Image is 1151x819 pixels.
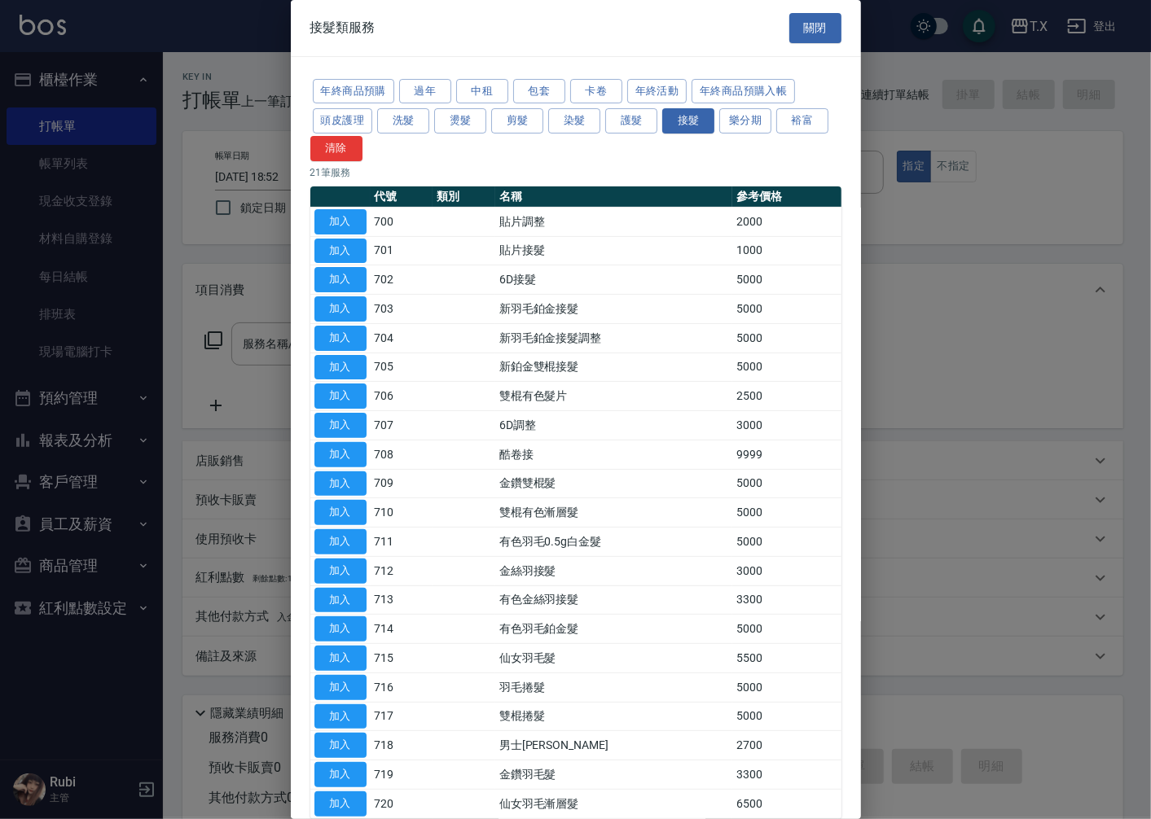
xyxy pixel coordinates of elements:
th: 類別 [433,186,495,208]
td: 702 [371,265,433,295]
td: 718 [371,731,433,760]
td: 5000 [732,295,841,324]
button: 年終商品預購 [313,79,394,104]
button: 頭皮護理 [313,108,373,134]
td: 720 [371,789,433,818]
th: 參考價格 [732,186,841,208]
td: 仙女羽毛漸層髮 [495,789,733,818]
button: 關閉 [789,13,841,43]
td: 貼片調整 [495,207,733,236]
button: 卡卷 [570,79,622,104]
td: 金鑽雙棍髮 [495,469,733,498]
button: 染髮 [548,108,600,134]
td: 新鉑金雙棍接髮 [495,353,733,382]
td: 1000 [732,236,841,265]
button: 中租 [456,79,508,104]
td: 雙棍有色漸層髮 [495,498,733,528]
td: 6D接髮 [495,265,733,295]
td: 706 [371,382,433,411]
span: 接髮類服務 [310,20,376,36]
td: 709 [371,469,433,498]
button: 加入 [314,355,367,380]
td: 711 [371,528,433,557]
td: 5000 [732,702,841,731]
td: 貼片接髮 [495,236,733,265]
button: 加入 [314,733,367,758]
td: 新羽毛鉑金接髮 [495,295,733,324]
button: 加入 [314,239,367,264]
td: 705 [371,353,433,382]
button: 剪髮 [491,108,543,134]
button: 加入 [314,675,367,700]
td: 有色羽毛0.5g白金髮 [495,528,733,557]
button: 加入 [314,646,367,671]
td: 5000 [732,672,841,702]
td: 5000 [732,353,841,382]
button: 年終活動 [627,79,688,104]
td: 712 [371,556,433,585]
td: 5000 [732,265,841,295]
td: 5000 [732,528,841,557]
td: 酷卷接 [495,440,733,469]
td: 703 [371,295,433,324]
td: 713 [371,585,433,615]
button: 加入 [314,558,367,584]
button: 護髮 [605,108,657,134]
td: 3300 [732,585,841,615]
td: 6500 [732,789,841,818]
td: 2000 [732,207,841,236]
button: 加入 [314,326,367,351]
button: 加入 [314,588,367,613]
td: 700 [371,207,433,236]
td: 2500 [732,382,841,411]
button: 接髮 [662,108,714,134]
button: 加入 [314,383,367,409]
td: 雙棍捲髮 [495,702,733,731]
button: 燙髮 [434,108,486,134]
td: 5000 [732,469,841,498]
td: 9999 [732,440,841,469]
th: 名稱 [495,186,733,208]
td: 金絲羽接髮 [495,556,733,585]
button: 加入 [314,704,367,729]
td: 金鑽羽毛髮 [495,760,733,790]
td: 新羽毛鉑金接髮調整 [495,323,733,353]
td: 716 [371,672,433,702]
td: 714 [371,615,433,644]
td: 701 [371,236,433,265]
td: 有色羽毛鉑金髮 [495,615,733,644]
button: 樂分期 [719,108,771,134]
td: 雙棍有色髮片 [495,382,733,411]
button: 加入 [314,413,367,438]
button: 加入 [314,296,367,322]
td: 仙女羽毛髮 [495,644,733,673]
button: 洗髮 [377,108,429,134]
button: 加入 [314,442,367,467]
td: 717 [371,702,433,731]
p: 21 筆服務 [310,165,841,180]
td: 3000 [732,556,841,585]
td: 6D調整 [495,411,733,440]
button: 加入 [314,267,367,292]
td: 2700 [732,731,841,760]
td: 男士[PERSON_NAME] [495,731,733,760]
button: 加入 [314,791,367,817]
td: 5000 [732,498,841,528]
td: 5000 [732,323,841,353]
td: 羽毛捲髮 [495,672,733,702]
button: 裕富 [776,108,828,134]
td: 5500 [732,644,841,673]
td: 710 [371,498,433,528]
button: 加入 [314,500,367,525]
td: 有色金絲羽接髮 [495,585,733,615]
button: 加入 [314,529,367,554]
button: 過年 [399,79,451,104]
button: 加入 [314,471,367,497]
th: 代號 [371,186,433,208]
button: 加入 [314,209,367,234]
td: 704 [371,323,433,353]
button: 包套 [513,79,565,104]
td: 715 [371,644,433,673]
td: 3300 [732,760,841,790]
td: 707 [371,411,433,440]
